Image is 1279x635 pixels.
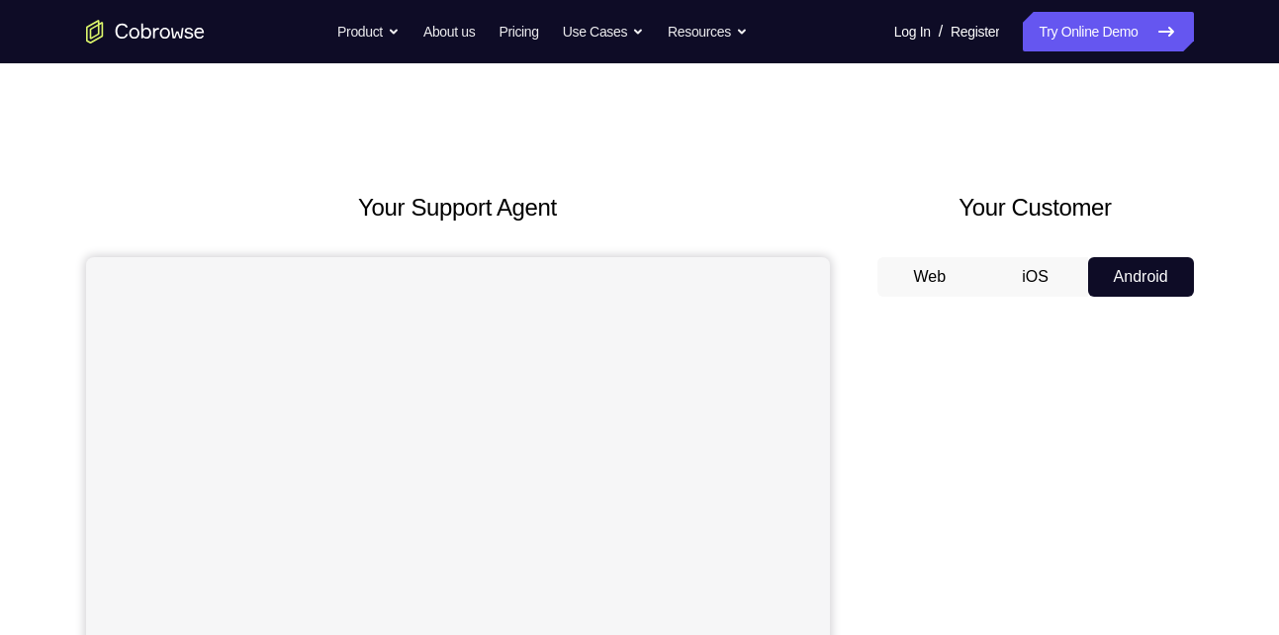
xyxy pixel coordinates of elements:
[668,12,748,51] button: Resources
[1023,12,1193,51] a: Try Online Demo
[877,190,1194,226] h2: Your Customer
[982,257,1088,297] button: iOS
[894,12,931,51] a: Log In
[951,12,999,51] a: Register
[337,12,400,51] button: Product
[86,190,830,226] h2: Your Support Agent
[1088,257,1194,297] button: Android
[499,12,538,51] a: Pricing
[86,20,205,44] a: Go to the home page
[423,12,475,51] a: About us
[939,20,943,44] span: /
[877,257,983,297] button: Web
[563,12,644,51] button: Use Cases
